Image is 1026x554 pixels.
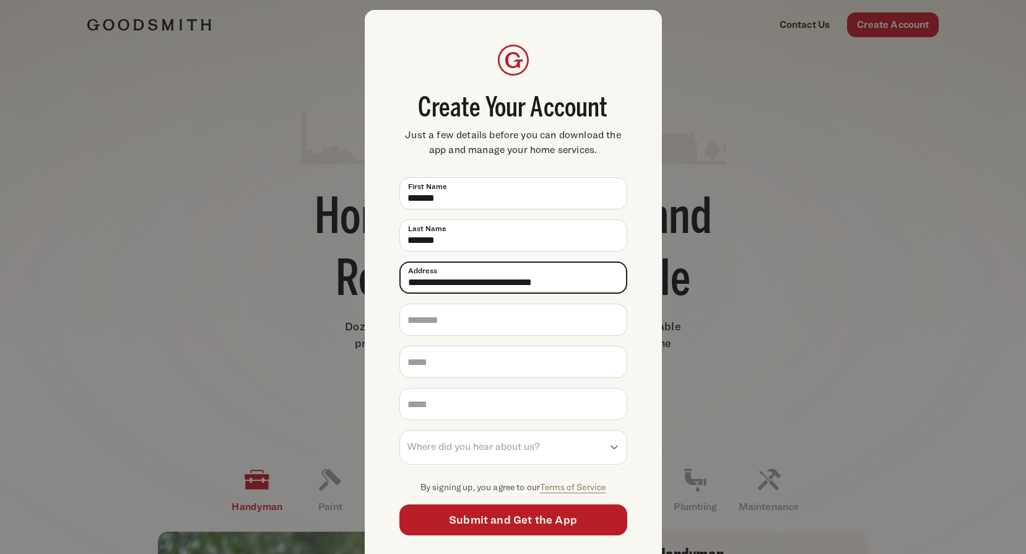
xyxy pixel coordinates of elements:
[399,95,627,123] span: Create Your Account
[408,265,437,276] span: Address
[399,504,627,535] button: Submit and Get the App
[408,223,446,234] span: Last Name
[540,481,606,492] a: Terms of Service
[399,128,627,157] span: Just a few details before you can download the app and manage your home services.
[399,480,627,495] p: By signing up, you agree to our
[408,181,447,192] span: First Name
